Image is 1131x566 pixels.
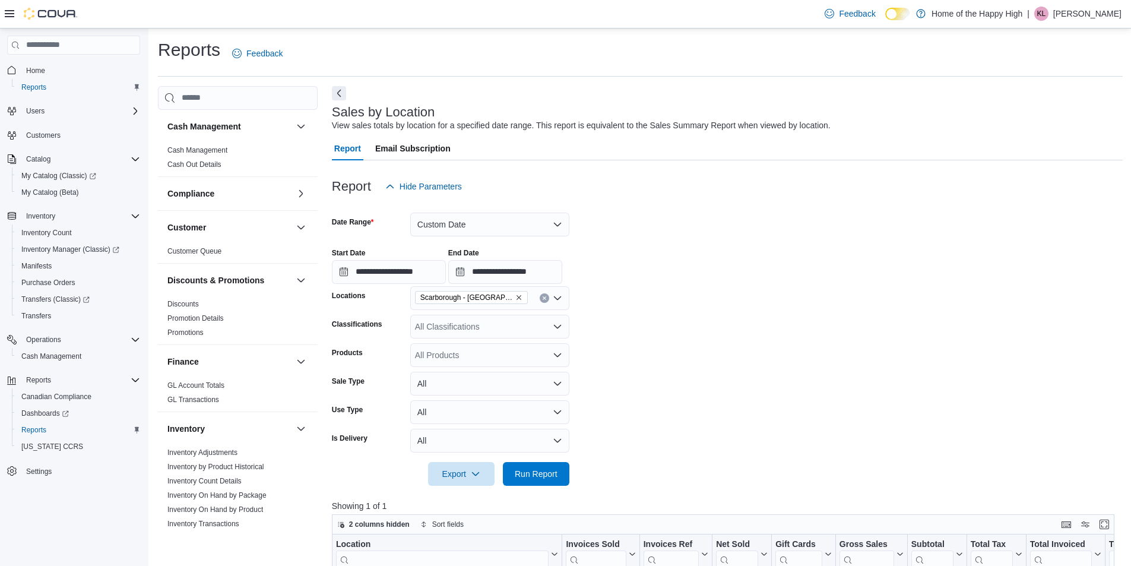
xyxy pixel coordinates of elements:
[375,137,451,160] span: Email Subscription
[7,57,140,511] nav: Complex example
[167,247,221,255] a: Customer Queue
[167,121,241,132] h3: Cash Management
[167,146,227,155] span: Cash Management
[553,293,562,303] button: Open list of options
[167,396,219,404] a: GL Transactions
[332,179,371,194] h3: Report
[158,38,220,62] h1: Reports
[12,167,145,184] a: My Catalog (Classic)
[167,462,264,472] span: Inventory by Product Historical
[839,539,894,550] div: Gross Sales
[415,291,528,304] span: Scarborough - Morningside Crossing - Fire & Flower
[21,128,140,143] span: Customers
[21,464,56,479] a: Settings
[167,146,227,154] a: Cash Management
[294,422,308,436] button: Inventory
[17,439,88,454] a: [US_STATE] CCRS
[167,491,267,499] a: Inventory On Hand by Package
[885,8,910,20] input: Dark Mode
[1059,517,1073,532] button: Keyboard shortcuts
[21,333,66,347] button: Operations
[26,467,52,476] span: Settings
[21,171,96,181] span: My Catalog (Classic)
[21,278,75,287] span: Purchase Orders
[1053,7,1122,21] p: [PERSON_NAME]
[17,185,84,200] a: My Catalog (Beta)
[158,244,318,263] div: Customer
[971,539,1013,550] div: Total Tax
[17,276,80,290] a: Purchase Orders
[21,463,140,478] span: Settings
[17,259,56,273] a: Manifests
[566,539,626,550] div: Invoices Sold
[26,154,50,164] span: Catalog
[167,300,199,308] a: Discounts
[294,220,308,235] button: Customer
[2,331,145,348] button: Operations
[17,80,51,94] a: Reports
[1097,517,1111,532] button: Enter fullscreen
[911,539,953,550] div: Subtotal
[12,422,145,438] button: Reports
[17,349,140,363] span: Cash Management
[332,377,365,386] label: Sale Type
[420,292,513,303] span: Scarborough - [GEOGRAPHIC_DATA] - Fire & Flower
[21,228,72,238] span: Inventory Count
[540,293,549,303] button: Clear input
[553,350,562,360] button: Open list of options
[21,425,46,435] span: Reports
[17,390,140,404] span: Canadian Compliance
[332,348,363,358] label: Products
[17,423,51,437] a: Reports
[12,348,145,365] button: Cash Management
[12,291,145,308] a: Transfers (Classic)
[332,434,368,443] label: Is Delivery
[294,273,308,287] button: Discounts & Promotions
[332,248,366,258] label: Start Date
[21,311,51,321] span: Transfers
[167,381,224,390] span: GL Account Totals
[12,241,145,258] a: Inventory Manager (Classic)
[21,245,119,254] span: Inventory Manager (Classic)
[167,356,199,368] h3: Finance
[410,400,569,424] button: All
[17,406,140,420] span: Dashboards
[21,104,140,118] span: Users
[643,539,698,550] div: Invoices Ref
[332,320,382,329] label: Classifications
[167,476,242,486] span: Inventory Count Details
[432,520,464,529] span: Sort fields
[416,517,468,532] button: Sort fields
[21,442,83,451] span: [US_STATE] CCRS
[26,375,51,385] span: Reports
[885,20,886,21] span: Dark Mode
[17,226,140,240] span: Inventory Count
[332,291,366,301] label: Locations
[349,520,410,529] span: 2 columns hidden
[294,186,308,201] button: Compliance
[12,258,145,274] button: Manifests
[336,539,549,550] div: Location
[246,48,283,59] span: Feedback
[167,188,214,200] h3: Compliance
[167,381,224,390] a: GL Account Totals
[21,409,69,418] span: Dashboards
[17,423,140,437] span: Reports
[400,181,462,192] span: Hide Parameters
[775,539,822,550] div: Gift Cards
[21,209,60,223] button: Inventory
[21,333,140,347] span: Operations
[17,276,140,290] span: Purchase Orders
[410,213,569,236] button: Custom Date
[2,62,145,79] button: Home
[381,175,467,198] button: Hide Parameters
[2,372,145,388] button: Reports
[12,224,145,241] button: Inventory Count
[26,131,61,140] span: Customers
[167,188,292,200] button: Compliance
[227,42,287,65] a: Feedback
[332,517,414,532] button: 2 columns hidden
[167,222,206,233] h3: Customer
[158,297,318,344] div: Discounts & Promotions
